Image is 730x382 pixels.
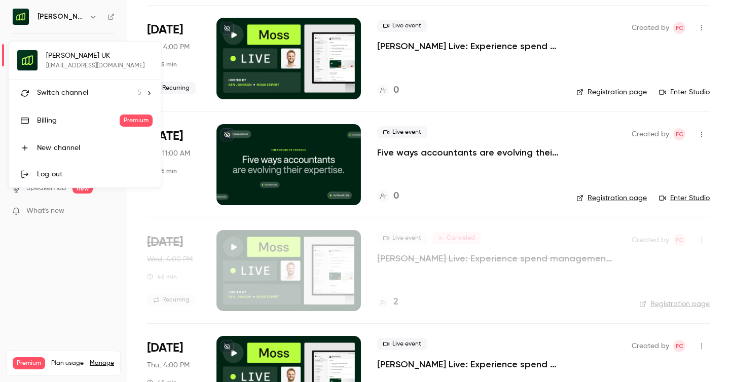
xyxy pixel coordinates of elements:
[137,88,141,98] span: 5
[120,114,153,127] span: Premium
[37,116,120,126] div: Billing
[37,88,88,98] span: Switch channel
[37,169,153,179] div: Log out
[37,143,153,153] div: New channel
